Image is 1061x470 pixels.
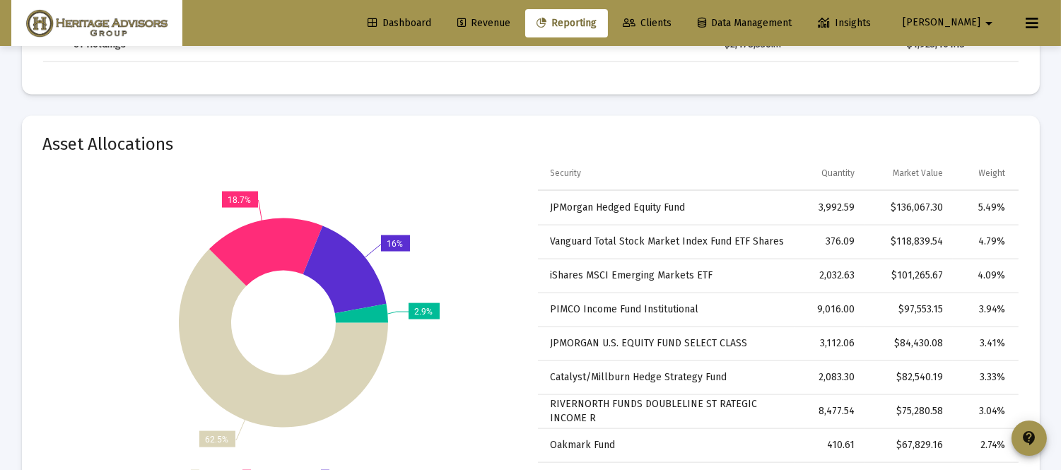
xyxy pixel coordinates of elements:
[795,157,864,191] td: Column Quantity
[538,225,795,259] td: Vanguard Total Stock Market Index Fund ETF Shares
[538,293,795,327] td: PIMCO Income Fund Institutional
[795,394,864,428] td: 8,477.54
[963,438,1006,452] div: 2.74%
[446,9,522,37] a: Revenue
[864,157,953,191] td: Column Market Value
[864,259,953,293] td: $101,265.67
[980,9,997,37] mat-icon: arrow_drop_down
[864,394,953,428] td: $75,280.58
[864,293,953,327] td: $97,553.15
[807,9,882,37] a: Insights
[963,201,1006,215] div: 5.49%
[551,168,582,179] div: Security
[1021,430,1038,447] mat-icon: contact_support
[43,137,174,151] mat-card-title: Asset Allocations
[538,157,795,191] td: Column Security
[356,9,442,37] a: Dashboard
[963,269,1006,283] div: 4.09%
[795,327,864,360] td: 3,112.06
[864,327,953,360] td: $84,430.08
[537,17,597,29] span: Reporting
[414,307,433,317] text: 2.9%
[795,360,864,394] td: 2,083.30
[538,259,795,293] td: iShares MSCI Emerging Markets ETF
[963,370,1006,384] div: 3.33%
[963,336,1006,351] div: 3.41%
[795,259,864,293] td: 2,032.63
[864,191,953,225] td: $136,067.30
[795,225,864,259] td: 376.09
[611,9,683,37] a: Clients
[538,394,795,428] td: RIVERNORTH FUNDS DOUBLELINE ST RATEGIC INCOME R
[795,191,864,225] td: 3,992.59
[538,360,795,394] td: Catalyst/Millburn Hedge Strategy Fund
[22,9,172,37] img: Dashboard
[795,293,864,327] td: 9,016.00
[457,17,510,29] span: Revenue
[623,17,672,29] span: Clients
[886,8,1014,37] button: [PERSON_NAME]
[864,428,953,462] td: $67,829.16
[525,9,608,37] a: Reporting
[698,17,792,29] span: Data Management
[818,17,871,29] span: Insights
[228,195,251,205] text: 18.7%
[864,225,953,259] td: $118,839.54
[538,191,795,225] td: JPMorgan Hedged Equity Fund
[963,302,1006,317] div: 3.94%
[538,428,795,462] td: Oakmark Fund
[795,428,864,462] td: 410.61
[963,235,1006,249] div: 4.79%
[893,168,943,179] div: Market Value
[903,17,980,29] span: [PERSON_NAME]
[953,157,1019,191] td: Column Weight
[864,360,953,394] td: $82,540.19
[963,404,1006,418] div: 3.04%
[538,327,795,360] td: JPMORGAN U.S. EQUITY FUND SELECT CLASS
[368,17,431,29] span: Dashboard
[821,168,855,179] div: Quantity
[387,239,403,249] text: 16%
[205,435,228,445] text: 62.5%
[686,9,803,37] a: Data Management
[979,168,1006,179] div: Weight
